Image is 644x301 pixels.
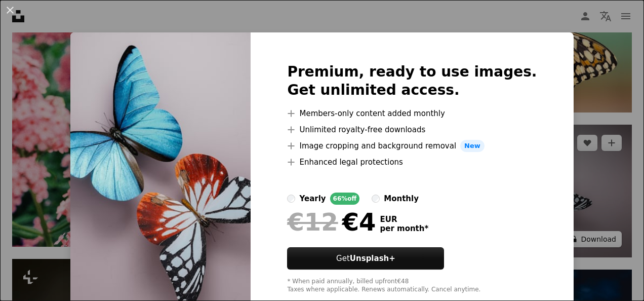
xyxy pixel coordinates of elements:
[287,278,537,294] div: * When paid annually, billed upfront €48 Taxes where applicable. Renews automatically. Cancel any...
[299,193,326,205] div: yearly
[287,107,537,120] li: Members-only content added monthly
[350,254,395,263] strong: Unsplash+
[287,156,537,168] li: Enhanced legal protections
[287,195,295,203] input: yearly66%off
[380,215,428,224] span: EUR
[287,63,537,99] h2: Premium, ready to use images. Get unlimited access.
[384,193,419,205] div: monthly
[287,209,376,235] div: €4
[287,124,537,136] li: Unlimited royalty-free downloads
[372,195,380,203] input: monthly
[287,247,444,270] button: GetUnsplash+
[460,140,485,152] span: New
[287,140,537,152] li: Image cropping and background removal
[380,224,428,233] span: per month *
[330,193,360,205] div: 66% off
[287,209,338,235] span: €12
